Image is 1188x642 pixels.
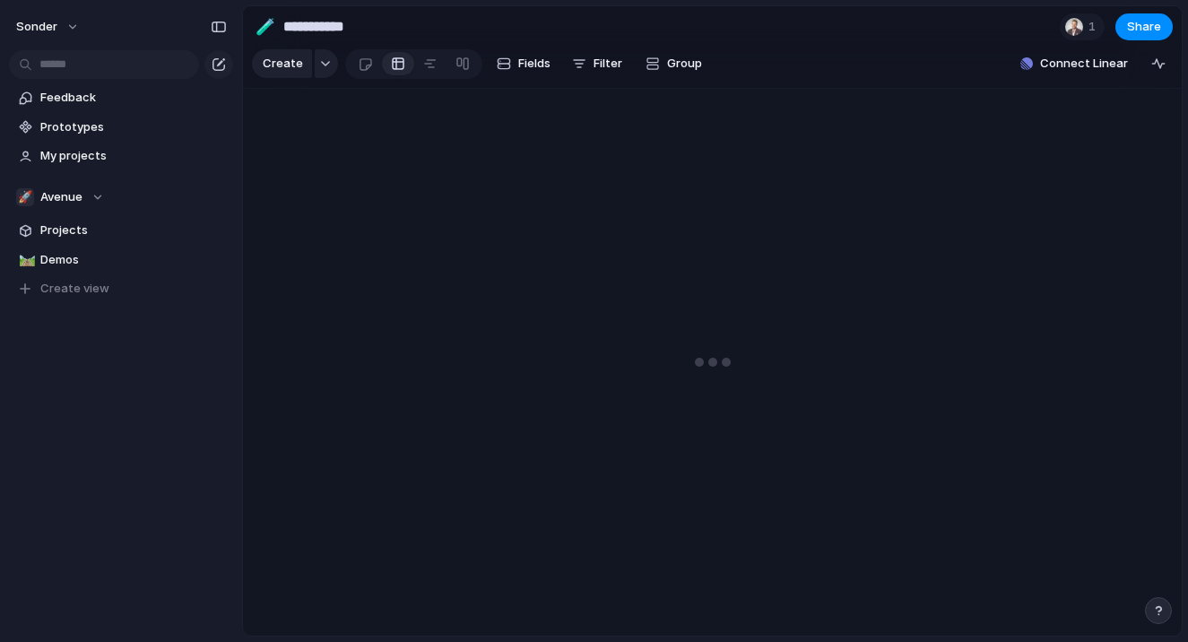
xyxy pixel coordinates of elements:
span: Filter [594,55,622,73]
div: 🚀 [16,188,34,206]
span: Avenue [40,188,82,206]
div: 🧪 [256,14,275,39]
span: 1 [1088,18,1101,36]
button: Share [1115,13,1173,40]
button: 🚀Avenue [9,184,233,211]
div: 🛤️ [19,249,31,270]
a: Prototypes [9,114,233,141]
button: Filter [565,49,629,78]
button: Connect Linear [1013,50,1135,77]
button: 🛤️ [16,251,34,269]
a: Projects [9,217,233,244]
button: Group [637,49,711,78]
span: sonder [16,18,57,36]
a: My projects [9,143,233,169]
button: Create view [9,275,233,302]
span: Connect Linear [1040,55,1128,73]
span: Projects [40,221,227,239]
span: Prototypes [40,118,227,136]
a: Feedback [9,84,233,111]
button: Fields [490,49,558,78]
span: Feedback [40,89,227,107]
span: Create view [40,280,109,298]
span: Share [1127,18,1161,36]
span: Group [667,55,702,73]
button: Create [252,49,312,78]
button: 🧪 [251,13,280,41]
span: Create [263,55,303,73]
span: Fields [518,55,551,73]
span: My projects [40,147,227,165]
a: 🛤️Demos [9,247,233,273]
button: sonder [8,13,89,41]
span: Demos [40,251,227,269]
